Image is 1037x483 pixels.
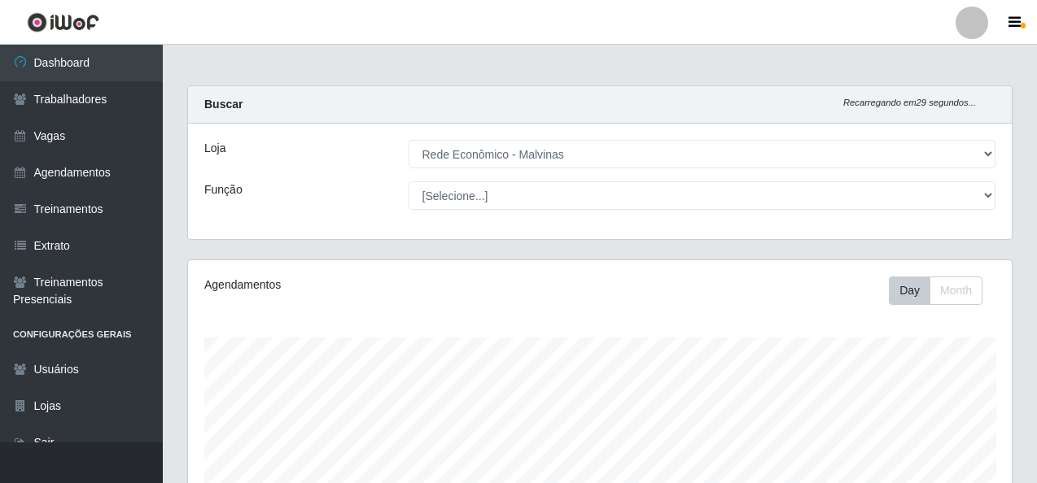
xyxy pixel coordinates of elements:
strong: Buscar [204,98,243,111]
img: CoreUI Logo [27,12,99,33]
i: Recarregando em 29 segundos... [843,98,976,107]
label: Loja [204,140,225,157]
button: Month [930,276,982,305]
div: Agendamentos [204,276,520,294]
div: Toolbar with button groups [889,276,995,305]
div: First group [889,276,982,305]
button: Day [889,276,930,305]
label: Função [204,181,243,198]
